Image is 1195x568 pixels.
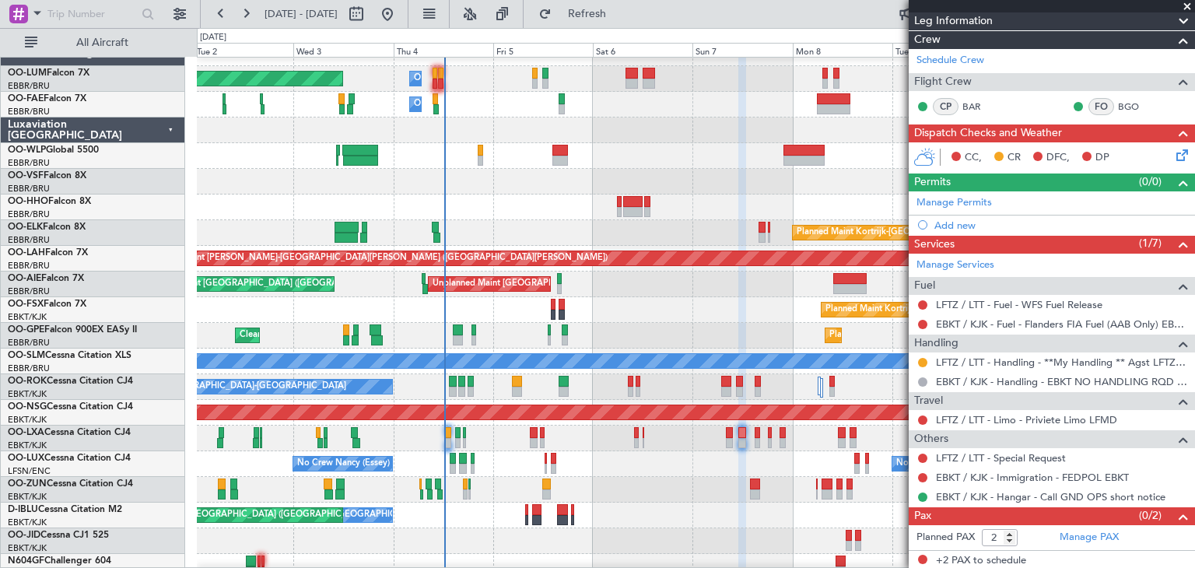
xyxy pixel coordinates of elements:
span: Crew [914,31,941,49]
span: N604GF [8,556,44,566]
a: EBKT / KJK - Handling - EBKT NO HANDLING RQD FOR CJ [936,375,1187,388]
a: OO-HHOFalcon 8X [8,197,91,206]
span: OO-AIE [8,274,41,283]
span: OO-LUX [8,454,44,463]
span: OO-FSX [8,300,44,309]
span: DFC, [1046,150,1070,166]
input: Trip Number [47,2,137,26]
a: OO-NSGCessna Citation CJ4 [8,402,133,412]
a: BAR [962,100,997,114]
label: Planned PAX [916,530,975,545]
div: Planned Maint [GEOGRAPHIC_DATA] ([GEOGRAPHIC_DATA] National) [829,324,1111,347]
a: N604GFChallenger 604 [8,556,111,566]
a: EBKT/KJK [8,388,47,400]
div: No Crew Nancy (Essey) [896,452,989,475]
a: EBKT/KJK [8,542,47,554]
span: Refresh [555,9,620,19]
div: Owner Melsbroek Air Base [414,67,520,90]
span: Travel [914,392,943,410]
div: Tue 2 [194,43,293,57]
a: Schedule Crew [916,53,984,68]
a: OO-SLMCessna Citation XLS [8,351,131,360]
button: All Aircraft [17,30,169,55]
span: OO-ELK [8,223,43,232]
a: EBBR/BRU [8,80,50,92]
div: A/C Unavailable [GEOGRAPHIC_DATA]-[GEOGRAPHIC_DATA] [98,375,346,398]
a: Manage Services [916,258,994,273]
span: D-IBLU [8,505,38,514]
span: Leg Information [914,12,993,30]
a: OO-JIDCessna CJ1 525 [8,531,109,540]
div: No Crew Nancy (Essey) [297,452,390,475]
button: Refresh [531,2,625,26]
span: Fuel [914,277,935,295]
div: Wed 3 [293,43,393,57]
a: LFTZ / LTT - Special Request [936,451,1066,465]
div: Planned Maint [PERSON_NAME]-[GEOGRAPHIC_DATA][PERSON_NAME] ([GEOGRAPHIC_DATA][PERSON_NAME]) [148,247,608,270]
a: LFTZ / LTT - Handling - **My Handling ** Agst LFTZ / LTT [936,356,1187,369]
a: OO-LUMFalcon 7X [8,68,89,78]
div: Cleaning [GEOGRAPHIC_DATA] ([GEOGRAPHIC_DATA] National) [240,324,499,347]
div: Planned Maint [GEOGRAPHIC_DATA] ([GEOGRAPHIC_DATA]) [144,272,389,296]
div: AOG Maint [GEOGRAPHIC_DATA] ([GEOGRAPHIC_DATA] National) [139,503,409,527]
span: OO-WLP [8,146,46,155]
div: Add new [934,219,1187,232]
span: OO-FAE [8,94,44,103]
a: LFTZ / LTT - Fuel - WFS Fuel Release [936,298,1102,311]
span: CC, [965,150,982,166]
div: FO [1088,98,1114,115]
a: OO-ELKFalcon 8X [8,223,86,232]
a: EBKT/KJK [8,440,47,451]
div: Fri 5 [493,43,593,57]
a: OO-LXACessna Citation CJ4 [8,428,131,437]
span: OO-LUM [8,68,47,78]
div: Tue 9 [892,43,992,57]
a: EBKT/KJK [8,517,47,528]
span: [DATE] - [DATE] [265,7,338,21]
a: EBKT / KJK - Fuel - Flanders FIA Fuel (AAB Only) EBKT / KJK [936,317,1187,331]
span: CR [1008,150,1021,166]
div: Owner Melsbroek Air Base [414,93,520,116]
a: EBBR/BRU [8,363,50,374]
a: OO-FAEFalcon 7X [8,94,86,103]
a: OO-VSFFalcon 8X [8,171,86,181]
span: OO-LXA [8,428,44,437]
span: OO-ROK [8,377,47,386]
span: DP [1095,150,1109,166]
span: Flight Crew [914,73,972,91]
span: OO-NSG [8,402,47,412]
span: OO-ZUN [8,479,47,489]
a: OO-GPEFalcon 900EX EASy II [8,325,137,335]
a: OO-LUXCessna Citation CJ4 [8,454,131,463]
a: Manage Permits [916,195,992,211]
div: Planned Maint Kortrijk-[GEOGRAPHIC_DATA] [797,221,978,244]
div: Mon 8 [793,43,892,57]
div: Sun 7 [692,43,792,57]
a: EBBR/BRU [8,183,50,195]
a: EBBR/BRU [8,157,50,169]
span: Dispatch Checks and Weather [914,124,1062,142]
div: Sat 6 [593,43,692,57]
a: OO-LAHFalcon 7X [8,248,88,258]
span: OO-LAH [8,248,45,258]
a: EBBR/BRU [8,209,50,220]
a: EBBR/BRU [8,234,50,246]
a: EBKT / KJK - Hangar - Call GND OPS short notice [936,490,1165,503]
span: Pax [914,507,931,525]
a: OO-FSXFalcon 7X [8,300,86,309]
a: EBKT/KJK [8,414,47,426]
a: Manage PAX [1060,530,1119,545]
a: BGO [1118,100,1153,114]
div: Thu 4 [394,43,493,57]
div: CP [933,98,958,115]
a: EBBR/BRU [8,260,50,272]
span: OO-HHO [8,197,48,206]
a: EBKT/KJK [8,491,47,503]
a: EBBR/BRU [8,286,50,297]
a: EBKT/KJK [8,311,47,323]
a: EBBR/BRU [8,106,50,117]
span: OO-GPE [8,325,44,335]
div: Unplanned Maint [GEOGRAPHIC_DATA] ([GEOGRAPHIC_DATA] National) [433,272,725,296]
span: Permits [914,174,951,191]
a: OO-WLPGlobal 5500 [8,146,99,155]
